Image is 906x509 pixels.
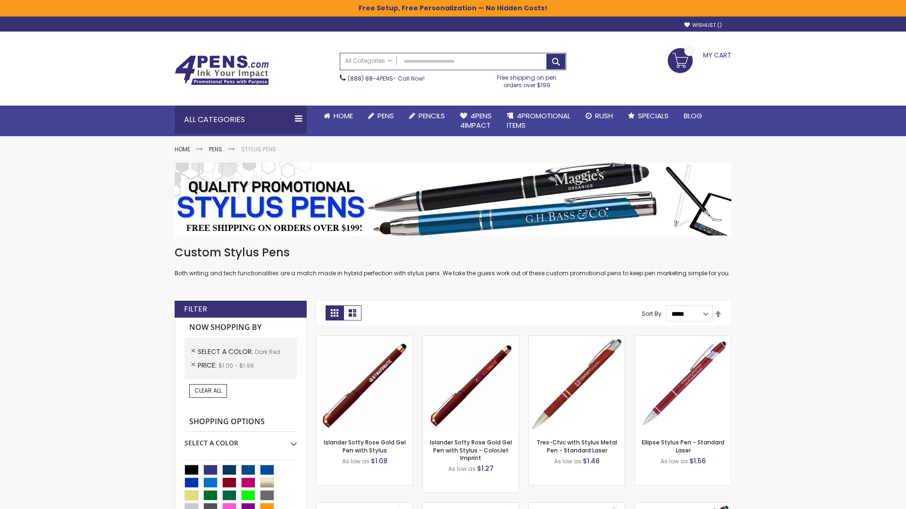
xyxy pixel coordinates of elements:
[348,74,425,82] span: - Call Now!
[175,145,190,153] a: Home
[377,111,394,121] span: Pens
[689,456,706,466] span: $1.56
[635,336,731,432] img: Ellipse Stylus Pen - Standard Laser-Dark Red
[316,106,361,126] a: Home
[460,111,492,130] span: 4Pens 4impact
[345,57,392,65] span: All Categories
[487,70,567,89] div: Free shipping on pen orders over $199
[361,106,402,126] a: Pens
[334,111,353,121] span: Home
[499,106,578,136] a: 4PROMOTIONALITEMS
[175,245,731,260] h1: Custom Stylus Pens
[554,457,581,465] span: As low as
[430,438,512,461] a: Islander Softy Rose Gold Gel Pen with Stylus - ColorJet Imprint
[175,106,307,134] div: All Categories
[175,245,731,278] div: Both writing and tech functionalities are a match made in hybrid perfection with stylus pens. We ...
[583,456,600,466] span: $1.48
[185,432,297,448] div: Select A Color
[218,361,254,369] span: $1.00 - $1.99
[453,106,499,136] a: 4Pens4impact
[684,22,722,29] a: Wishlist
[529,336,625,432] img: Tres-Chic with Stylus Metal Pen - Standard Laser-Dark Red
[684,111,702,121] span: Blog
[198,347,255,356] span: Select A Color
[255,348,280,356] span: Dark Red
[537,438,617,454] a: Tres-Chic with Stylus Metal Pen - Standard Laser
[371,456,387,466] span: $1.08
[184,304,207,314] strong: Filter
[324,438,406,454] a: Islander Softy Rose Gold Gel Pen with Stylus
[241,145,276,153] strong: Stylus Pens
[621,106,676,126] a: Specials
[175,163,731,236] img: Stylus Pens
[189,384,227,397] a: Clear All
[342,457,369,465] span: As low as
[317,336,412,344] a: Islander Softy Rose Gold Gel Pen with Stylus-Dark Red
[348,74,393,82] a: (888) 88-4PENS
[529,336,625,344] a: Tres-Chic with Stylus Metal Pen - Standard Laser-Dark Red
[194,386,222,394] span: Clear All
[477,464,494,473] span: $1.27
[676,106,710,126] a: Blog
[638,111,669,121] span: Specials
[642,310,662,318] label: Sort By
[340,53,397,69] a: All Categories
[209,145,222,153] a: Pens
[175,55,269,85] img: 4Pens Custom Pens and Promotional Products
[448,465,476,473] span: As low as
[507,111,570,130] span: 4PROMOTIONAL ITEMS
[185,318,297,337] strong: Now Shopping by
[423,336,519,344] a: Islander Softy Rose Gold Gel Pen with Stylus - ColorJet Imprint-Dark Red
[635,336,731,344] a: Ellipse Stylus Pen - Standard Laser-Dark Red
[595,111,613,121] span: Rush
[578,106,621,126] a: Rush
[419,111,445,121] span: Pencils
[198,361,218,370] span: Price
[185,412,297,432] strong: Shopping Options
[642,438,724,454] a: Ellipse Stylus Pen - Standard Laser
[402,106,453,126] a: Pencils
[326,305,344,320] strong: Grid
[317,336,412,432] img: Islander Softy Rose Gold Gel Pen with Stylus-Dark Red
[661,457,688,465] span: As low as
[423,336,519,432] img: Islander Softy Rose Gold Gel Pen with Stylus - ColorJet Imprint-Dark Red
